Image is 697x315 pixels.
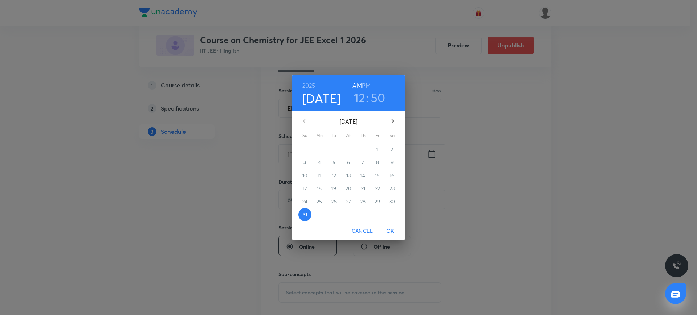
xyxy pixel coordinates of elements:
[352,227,373,236] span: Cancel
[371,132,384,139] span: Fr
[386,132,399,139] span: Sa
[382,227,399,236] span: OK
[366,90,369,105] h3: :
[302,80,315,91] button: 2025
[379,224,402,238] button: OK
[362,80,371,91] button: PM
[356,132,370,139] span: Th
[342,132,355,139] span: We
[313,132,326,139] span: Mo
[327,132,341,139] span: Tu
[354,90,366,105] button: 12
[352,80,362,91] button: AM
[298,208,311,221] button: 31
[371,90,386,105] button: 50
[349,224,376,238] button: Cancel
[313,117,384,126] p: [DATE]
[298,132,311,139] span: Su
[303,211,307,218] p: 31
[302,91,341,106] button: [DATE]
